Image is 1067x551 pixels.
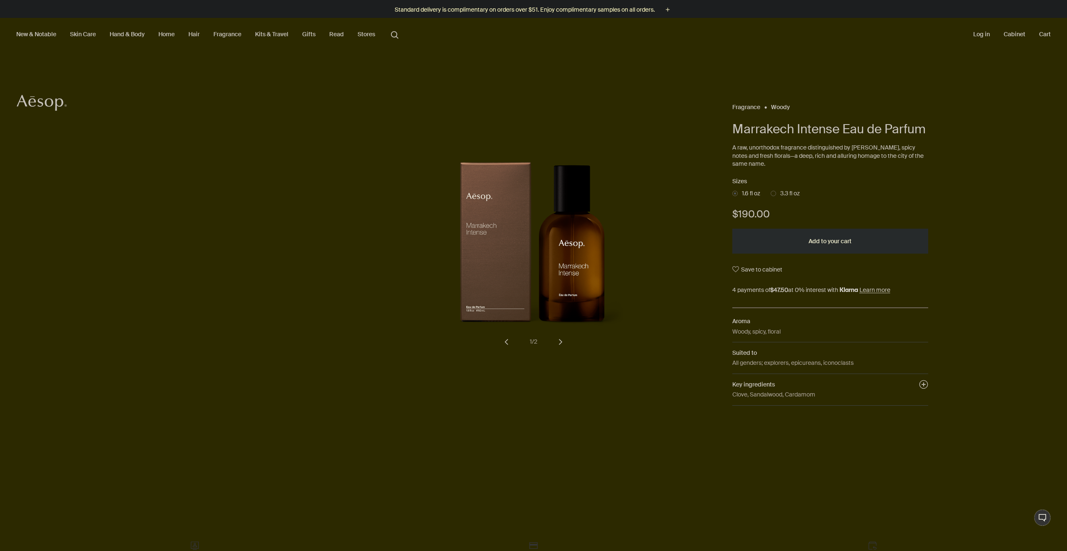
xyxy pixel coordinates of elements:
nav: primary [15,18,402,51]
p: Standard delivery is complimentary on orders over $51. Enjoy complimentary samples on all orders. [395,5,655,14]
button: Save to cabinet [732,262,782,277]
a: Hand & Body [108,29,146,40]
nav: supplementary [972,18,1052,51]
img: Card Icon [528,541,539,551]
a: Read [328,29,346,40]
h1: Marrakech Intense Eau de Parfum [732,121,928,137]
span: 3.3 fl oz [776,189,800,198]
button: Open search [387,26,402,42]
button: Live Assistance [1034,509,1051,526]
button: Log in [972,29,992,40]
button: next slide [551,333,570,351]
p: Woody, spicy, floral [732,327,781,336]
h2: Suited to [732,348,928,357]
a: Home [157,29,176,40]
span: $190.00 [732,207,770,221]
a: Hair [187,29,201,40]
img: Return icon [867,541,877,551]
a: Aesop [15,92,69,115]
div: Marrakech Intense Eau de Parfum [356,162,711,351]
p: A raw, unorthodox fragrance distinguished by [PERSON_NAME], spicy notes and fresh florals—a deep,... [732,144,928,168]
svg: Aesop [17,95,67,111]
button: previous slide [497,333,516,351]
a: Kits & Travel [253,29,290,40]
a: Cabinet [1002,29,1027,40]
a: Gifts [301,29,317,40]
span: 1.6 fl oz [738,189,760,198]
h2: Sizes [732,177,928,187]
p: All genders; explorers, epicureans, iconoclasts [732,358,854,367]
a: Fragrance [732,103,760,107]
img: Icon of a face on screen [190,541,200,551]
button: Stores [356,29,377,40]
button: Cart [1037,29,1052,40]
button: Standard delivery is complimentary on orders over $51. Enjoy complimentary samples on all orders. [395,5,672,15]
h2: Aroma [732,317,928,326]
button: Key ingredients [919,380,928,391]
p: Clove, Sandalwood, Cardamom [732,390,815,399]
a: Woody [771,103,790,107]
a: Fragrance [212,29,243,40]
button: Add to your cart - $190.00 [732,229,928,254]
span: Key ingredients [732,381,775,388]
button: New & Notable [15,29,58,40]
img: Back of Aesop Marrakech Intense Eau de Parfum outer carton. [443,162,626,341]
a: Skin Care [68,29,98,40]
